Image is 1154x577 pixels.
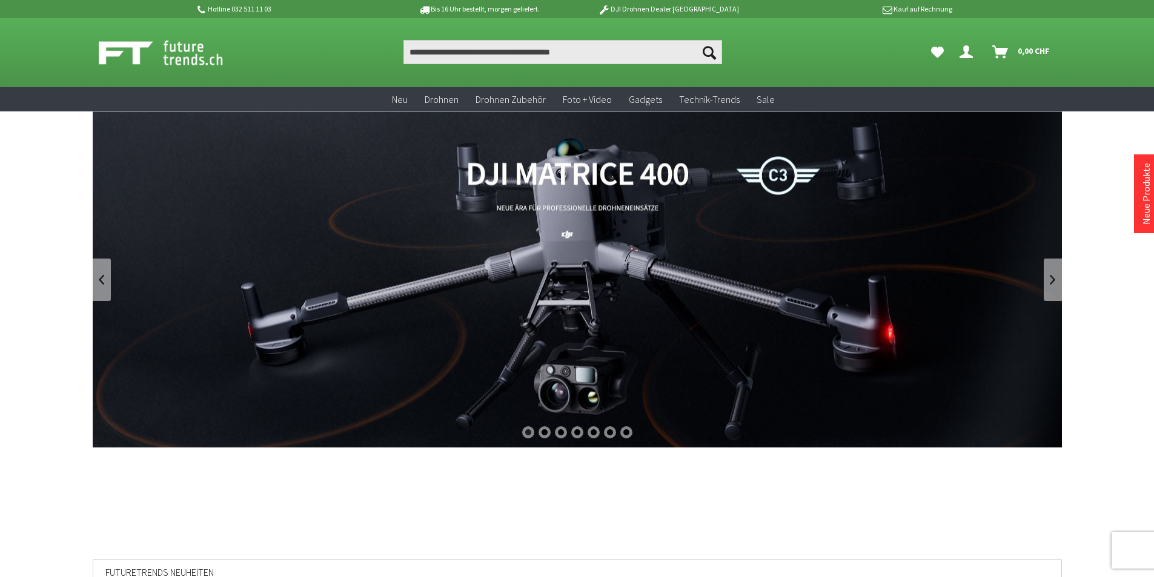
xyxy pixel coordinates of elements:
[987,40,1056,64] a: Warenkorb
[1018,41,1050,61] span: 0,00 CHF
[476,93,546,105] span: Drohnen Zubehör
[679,93,740,105] span: Technik-Trends
[403,40,722,64] input: Produkt, Marke, Kategorie, EAN, Artikelnummer…
[620,87,671,112] a: Gadgets
[757,93,775,105] span: Sale
[425,93,459,105] span: Drohnen
[1140,163,1152,225] a: Neue Produkte
[671,87,748,112] a: Technik-Trends
[554,87,620,112] a: Foto + Video
[748,87,783,112] a: Sale
[416,87,467,112] a: Drohnen
[522,426,534,438] div: 1
[604,426,616,438] div: 6
[383,87,416,112] a: Neu
[620,426,632,438] div: 7
[697,40,722,64] button: Suchen
[392,93,408,105] span: Neu
[563,93,612,105] span: Foto + Video
[539,426,551,438] div: 2
[467,87,554,112] a: Drohnen Zubehör
[763,2,952,16] p: Kauf auf Rechnung
[385,2,574,16] p: Bis 16 Uhr bestellt, morgen geliefert.
[925,40,950,64] a: Meine Favoriten
[93,111,1062,447] a: DJI Matrice 400
[196,2,385,16] p: Hotline 032 511 11 03
[99,38,250,68] img: Shop Futuretrends - zur Startseite wechseln
[571,426,583,438] div: 4
[955,40,983,64] a: Dein Konto
[629,93,662,105] span: Gadgets
[555,426,567,438] div: 3
[588,426,600,438] div: 5
[574,2,763,16] p: DJI Drohnen Dealer [GEOGRAPHIC_DATA]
